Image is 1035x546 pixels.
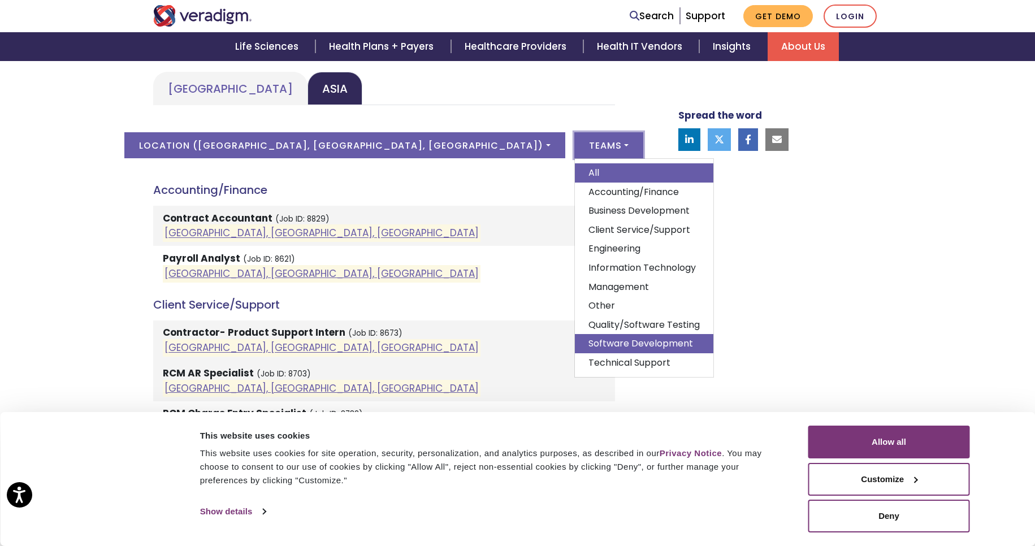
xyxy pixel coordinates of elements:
[575,183,713,202] a: Accounting/Finance
[575,353,713,372] a: Technical Support
[164,382,479,395] a: [GEOGRAPHIC_DATA], [GEOGRAPHIC_DATA], [GEOGRAPHIC_DATA]
[824,5,877,28] a: Login
[583,32,699,61] a: Health IT Vendors
[575,334,713,353] a: Software Development
[575,201,713,220] a: Business Development
[660,448,722,458] a: Privacy Notice
[348,328,402,339] small: (Job ID: 8673)
[575,296,713,315] a: Other
[164,267,479,280] a: [GEOGRAPHIC_DATA], [GEOGRAPHIC_DATA], [GEOGRAPHIC_DATA]
[153,183,615,197] h4: Accounting/Finance
[630,8,674,24] a: Search
[163,406,306,420] strong: RCM Charge Entry Specialist
[574,132,643,158] button: Teams
[315,32,451,61] a: Health Plans + Payers
[163,366,254,380] strong: RCM AR Specialist
[163,326,345,339] strong: Contractor- Product Support Intern
[575,315,713,335] a: Quality/Software Testing
[257,369,311,379] small: (Job ID: 8703)
[808,463,970,496] button: Customize
[575,239,713,258] a: Engineering
[153,72,308,105] a: [GEOGRAPHIC_DATA]
[308,72,362,105] a: Asia
[768,32,839,61] a: About Us
[164,341,479,355] a: [GEOGRAPHIC_DATA], [GEOGRAPHIC_DATA], [GEOGRAPHIC_DATA]
[808,426,970,458] button: Allow all
[686,9,725,23] a: Support
[575,258,713,278] a: Information Technology
[153,298,615,311] h4: Client Service/Support
[451,32,583,61] a: Healthcare Providers
[678,109,762,122] strong: Spread the word
[743,5,813,27] a: Get Demo
[575,163,713,183] a: All
[163,252,240,265] strong: Payroll Analyst
[200,447,783,487] div: This website uses cookies for site operation, security, personalization, and analytics purposes, ...
[153,5,252,27] img: Veradigm logo
[808,500,970,532] button: Deny
[164,227,479,240] a: [GEOGRAPHIC_DATA], [GEOGRAPHIC_DATA], [GEOGRAPHIC_DATA]
[699,32,768,61] a: Insights
[309,409,363,419] small: (Job ID: 8732)
[200,503,266,520] a: Show details
[124,132,565,158] button: Location ([GEOGRAPHIC_DATA], [GEOGRAPHIC_DATA], [GEOGRAPHIC_DATA])
[575,277,713,296] a: Management
[275,214,330,224] small: (Job ID: 8829)
[163,211,272,225] strong: Contract Accountant
[575,220,713,240] a: Client Service/Support
[222,32,315,61] a: Life Sciences
[200,429,783,443] div: This website uses cookies
[243,254,295,265] small: (Job ID: 8621)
